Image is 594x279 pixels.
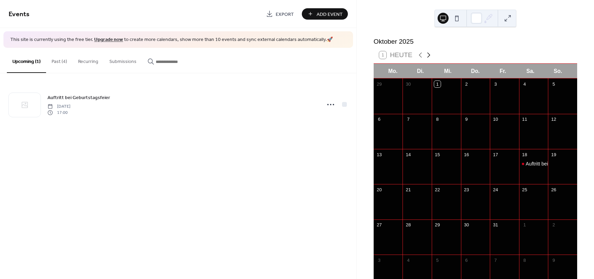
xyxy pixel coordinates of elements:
div: 14 [405,151,411,158]
div: 2 [551,222,557,228]
div: 4 [521,81,528,87]
div: Mi. [434,64,462,78]
div: 6 [463,257,470,263]
div: 24 [492,187,498,193]
span: Events [9,8,30,21]
div: Oktober 2025 [374,37,577,47]
span: 17:00 [47,110,70,116]
button: Submissions [104,48,142,72]
div: 7 [492,257,498,263]
div: 17 [492,151,498,158]
div: 26 [551,187,557,193]
div: 28 [405,222,411,228]
div: 11 [521,116,528,122]
div: 7 [405,116,411,122]
div: 18 [521,151,528,158]
div: 29 [434,222,440,228]
div: 13 [376,151,382,158]
div: 23 [463,187,470,193]
a: Upgrade now [94,35,123,44]
a: Export [261,8,299,20]
div: 4 [405,257,411,263]
button: Add Event [302,8,348,20]
div: 3 [492,81,498,87]
button: Past (4) [46,48,73,72]
div: 15 [434,151,440,158]
span: Export [276,11,294,18]
span: This site is currently using the free tier. to create more calendars, show more than 10 events an... [10,36,333,43]
div: 21 [405,187,411,193]
div: 20 [376,187,382,193]
div: 9 [551,257,557,263]
div: 12 [551,116,557,122]
span: Add Event [317,11,343,18]
div: 30 [405,81,411,87]
button: Upcoming (1) [7,48,46,73]
div: 5 [551,81,557,87]
div: 16 [463,151,470,158]
div: 19 [551,151,557,158]
div: 25 [521,187,528,193]
div: Sa. [517,64,544,78]
div: Di. [407,64,434,78]
div: 1 [521,222,528,228]
div: 8 [521,257,528,263]
div: Do. [462,64,489,78]
div: 6 [376,116,382,122]
div: 9 [463,116,470,122]
div: 3 [376,257,382,263]
button: Recurring [73,48,104,72]
div: Auftritt bei Geburtstagsfeier [519,160,548,167]
div: 27 [376,222,382,228]
a: Auftritt bei Geburtstagsfeier [47,94,110,101]
div: So. [544,64,572,78]
div: 10 [492,116,498,122]
div: 5 [434,257,440,263]
div: Fr. [489,64,517,78]
div: 22 [434,187,440,193]
span: Auftritt bei Geburtstagsfeier [47,94,110,101]
div: 2 [463,81,470,87]
div: Auftritt bei Geburtstagsfeier [526,160,586,167]
div: 30 [463,222,470,228]
div: 31 [492,222,498,228]
div: Mo. [379,64,407,78]
div: 29 [376,81,382,87]
div: 1 [434,81,440,87]
span: [DATE] [47,103,70,109]
div: 8 [434,116,440,122]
